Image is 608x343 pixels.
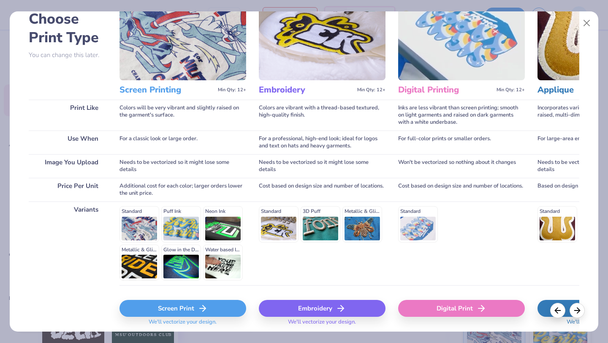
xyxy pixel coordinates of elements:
[259,178,385,201] div: Cost based on design size and number of locations.
[398,154,525,178] div: Won't be vectorized so nothing about it changes
[29,131,107,154] div: Use When
[119,300,246,317] div: Screen Print
[29,201,107,285] div: Variants
[29,178,107,201] div: Price Per Unit
[259,154,385,178] div: Needs to be vectorized so it might lose some details
[398,84,493,95] h3: Digital Printing
[119,84,214,95] h3: Screen Printing
[29,100,107,131] div: Print Like
[398,178,525,201] div: Cost based on design size and number of locations.
[119,178,246,201] div: Additional cost for each color; larger orders lower the unit price.
[259,300,385,317] div: Embroidery
[145,318,220,331] span: We'll vectorize your design.
[285,318,359,331] span: We'll vectorize your design.
[357,87,385,93] span: Min Qty: 12+
[218,87,246,93] span: Min Qty: 12+
[497,87,525,93] span: Min Qty: 12+
[398,300,525,317] div: Digital Print
[119,154,246,178] div: Needs to be vectorized so it might lose some details
[29,52,107,59] p: You can change this later.
[259,131,385,154] div: For a professional, high-end look; ideal for logos and text on hats and heavy garments.
[119,100,246,131] div: Colors will be very vibrant and slightly raised on the garment's surface.
[259,84,354,95] h3: Embroidery
[29,10,107,47] h2: Choose Print Type
[259,100,385,131] div: Colors are vibrant with a thread-based textured, high-quality finish.
[398,131,525,154] div: For full-color prints or smaller orders.
[119,131,246,154] div: For a classic look or large order.
[398,100,525,131] div: Inks are less vibrant than screen printing; smooth on light garments and raised on dark garments ...
[579,15,595,31] button: Close
[29,154,107,178] div: Image You Upload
